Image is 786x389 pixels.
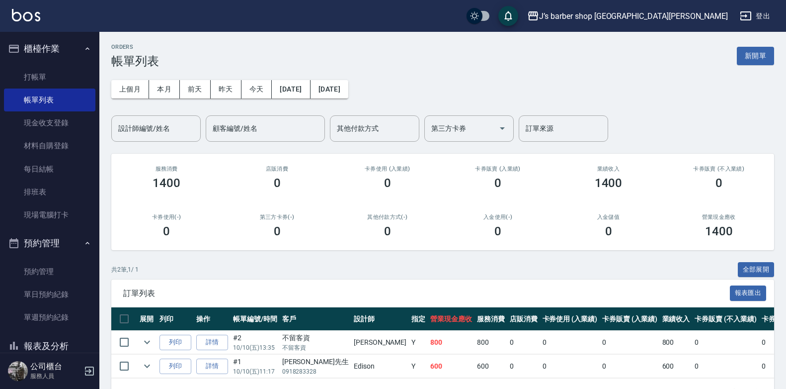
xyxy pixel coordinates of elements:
img: Logo [12,9,40,21]
button: save [498,6,518,26]
td: 800 [660,331,693,354]
p: 0918283328 [282,367,349,376]
button: 報表匯出 [730,286,767,301]
button: J’s barber shop [GEOGRAPHIC_DATA][PERSON_NAME] [523,6,732,26]
a: 打帳單 [4,66,95,89]
td: 800 [474,331,507,354]
h2: 卡券販賣 (不入業績) [676,166,762,172]
h2: 店販消費 [234,166,320,172]
button: expand row [140,335,155,350]
td: [PERSON_NAME] [351,331,409,354]
h2: 其他付款方式(-) [344,214,431,220]
th: 卡券使用 (入業績) [540,307,600,331]
h2: 卡券販賣 (入業績) [455,166,541,172]
div: J’s barber shop [GEOGRAPHIC_DATA][PERSON_NAME] [539,10,728,22]
h3: 服務消費 [123,166,210,172]
h2: 第三方卡券(-) [234,214,320,220]
th: 客戶 [280,307,351,331]
p: 共 2 筆, 1 / 1 [111,265,139,274]
td: #2 [231,331,280,354]
a: 詳情 [196,359,228,374]
td: 0 [692,355,759,378]
td: 0 [507,355,540,378]
th: 列印 [157,307,194,331]
button: 全部展開 [738,262,775,278]
th: 展開 [137,307,157,331]
h2: 卡券使用 (入業績) [344,166,431,172]
a: 報表匯出 [730,288,767,297]
th: 業績收入 [660,307,693,331]
td: 600 [474,355,507,378]
button: 今天 [241,80,272,98]
h3: 帳單列表 [111,54,159,68]
button: expand row [140,359,155,374]
td: Edison [351,355,409,378]
td: 0 [692,331,759,354]
button: 上個月 [111,80,149,98]
th: 卡券販賣 (入業績) [600,307,660,331]
h3: 0 [384,176,391,190]
td: Y [409,331,428,354]
th: 指定 [409,307,428,331]
button: 預約管理 [4,230,95,256]
th: 卡券販賣 (不入業績) [692,307,759,331]
button: 昨天 [211,80,241,98]
h3: 1400 [705,224,733,238]
a: 現金收支登錄 [4,111,95,134]
td: 800 [428,331,474,354]
td: 0 [540,331,600,354]
button: 新開單 [737,47,774,65]
button: 列印 [159,335,191,350]
h3: 1400 [153,176,180,190]
th: 店販消費 [507,307,540,331]
a: 現場電腦打卡 [4,203,95,226]
h3: 0 [494,176,501,190]
div: [PERSON_NAME]先生 [282,357,349,367]
div: 不留客資 [282,333,349,343]
button: [DATE] [272,80,310,98]
a: 材料自購登錄 [4,134,95,157]
h2: 入金使用(-) [455,214,541,220]
td: 600 [428,355,474,378]
h2: ORDERS [111,44,159,50]
button: 櫃檯作業 [4,36,95,62]
td: 0 [600,331,660,354]
h3: 0 [163,224,170,238]
h2: 營業現金應收 [676,214,762,220]
h3: 0 [715,176,722,190]
h3: 0 [384,224,391,238]
button: 前天 [180,80,211,98]
h2: 卡券使用(-) [123,214,210,220]
h2: 業績收入 [565,166,651,172]
th: 操作 [194,307,231,331]
h2: 入金儲值 [565,214,651,220]
h5: 公司櫃台 [30,362,81,372]
td: Y [409,355,428,378]
p: 不留客資 [282,343,349,352]
img: Person [8,361,28,381]
a: 每日結帳 [4,158,95,181]
p: 服務人員 [30,372,81,381]
h3: 1400 [595,176,623,190]
th: 服務消費 [474,307,507,331]
a: 排班表 [4,181,95,203]
a: 預約管理 [4,260,95,283]
a: 詳情 [196,335,228,350]
span: 訂單列表 [123,289,730,298]
td: #1 [231,355,280,378]
td: 0 [507,331,540,354]
a: 單週預約紀錄 [4,306,95,329]
button: 報表及分析 [4,333,95,359]
button: [DATE] [311,80,348,98]
th: 帳單編號/時間 [231,307,280,331]
p: 10/10 (五) 13:35 [233,343,277,352]
button: 登出 [736,7,774,25]
a: 新開單 [737,51,774,60]
td: 0 [600,355,660,378]
p: 10/10 (五) 11:17 [233,367,277,376]
h3: 0 [605,224,612,238]
h3: 0 [274,176,281,190]
th: 營業現金應收 [428,307,474,331]
button: 列印 [159,359,191,374]
button: Open [494,120,510,136]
